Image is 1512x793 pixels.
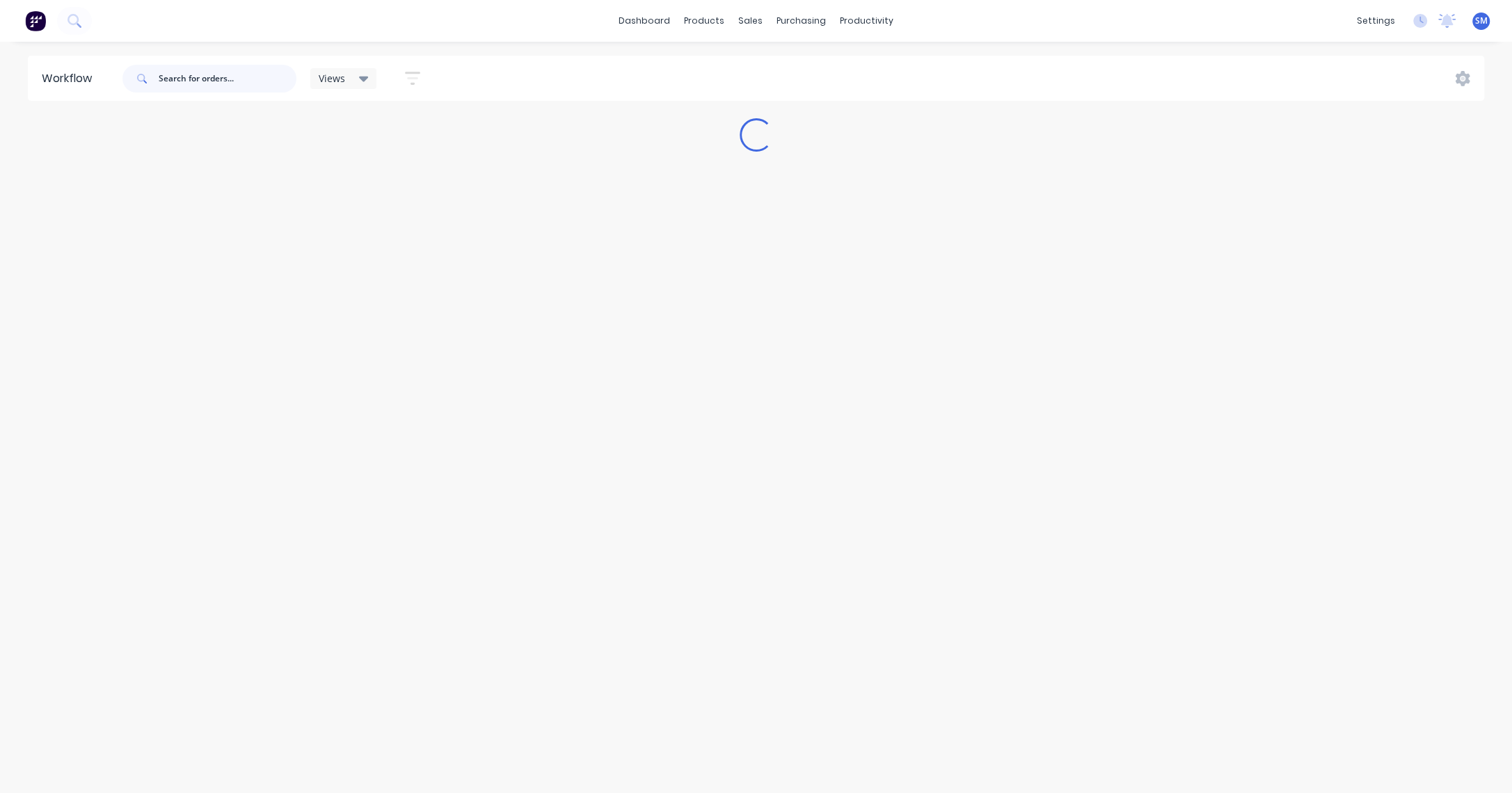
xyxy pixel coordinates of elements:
div: settings [1350,10,1402,31]
div: products [677,10,731,31]
span: Views [319,71,345,86]
input: Search for orders... [159,65,296,93]
span: SM [1475,15,1488,27]
a: dashboard [612,10,677,31]
div: productivity [833,10,900,31]
div: sales [731,10,770,31]
div: Workflow [42,70,99,87]
div: purchasing [770,10,833,31]
img: Factory [25,10,46,31]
